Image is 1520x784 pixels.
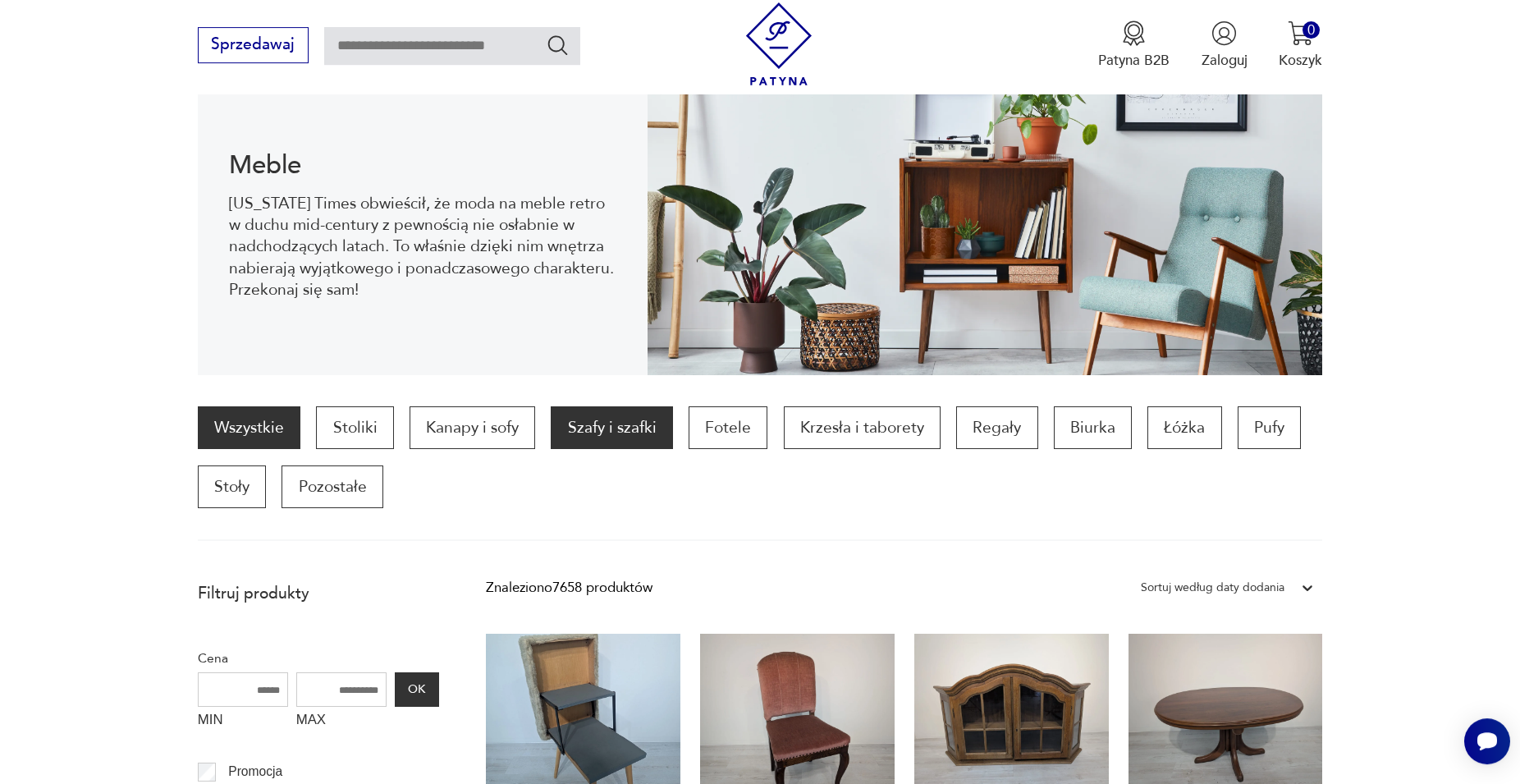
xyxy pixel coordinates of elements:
a: Regały [956,406,1037,449]
img: Patyna - sklep z meblami i dekoracjami vintage [738,2,821,85]
img: Ikona koszyka [1288,21,1313,46]
div: Sortuj według daty dodania [1141,577,1284,598]
label: MIN [198,707,288,738]
a: Krzesła i taborety [784,406,941,449]
a: Stoły [198,465,266,508]
div: 0 [1303,21,1320,39]
p: Zaloguj [1202,51,1248,70]
button: 0Koszyk [1279,21,1322,70]
p: Promocja [228,761,282,782]
a: Pozostałe [282,465,382,508]
a: Łóżka [1147,406,1221,449]
p: Patyna B2B [1098,51,1170,70]
button: Zaloguj [1202,21,1248,70]
img: Ikonka użytkownika [1211,21,1237,46]
iframe: Smartsupp widget button [1464,718,1510,764]
a: Kanapy i sofy [410,406,535,449]
p: Filtruj produkty [198,583,439,604]
button: Sprzedawaj [198,27,309,63]
a: Sprzedawaj [198,39,309,53]
a: Pufy [1238,406,1301,449]
h1: Meble [229,154,616,177]
button: Szukaj [546,33,570,57]
button: OK [395,672,439,707]
p: Koszyk [1279,51,1322,70]
button: Patyna B2B [1098,21,1170,70]
img: Ikona medalu [1121,21,1147,46]
p: [US_STATE] Times obwieścił, że moda na meble retro w duchu mid-century z pewnością nie osłabnie w... [229,193,616,301]
a: Wszystkie [198,406,300,449]
a: Biurka [1054,406,1132,449]
img: Meble [648,80,1322,375]
a: Fotele [689,406,767,449]
a: Szafy i szafki [551,406,672,449]
p: Cena [198,648,439,669]
label: MAX [296,707,387,738]
div: Znaleziono 7658 produktów [486,577,652,598]
a: Ikona medaluPatyna B2B [1098,21,1170,70]
a: Stoliki [316,406,393,449]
